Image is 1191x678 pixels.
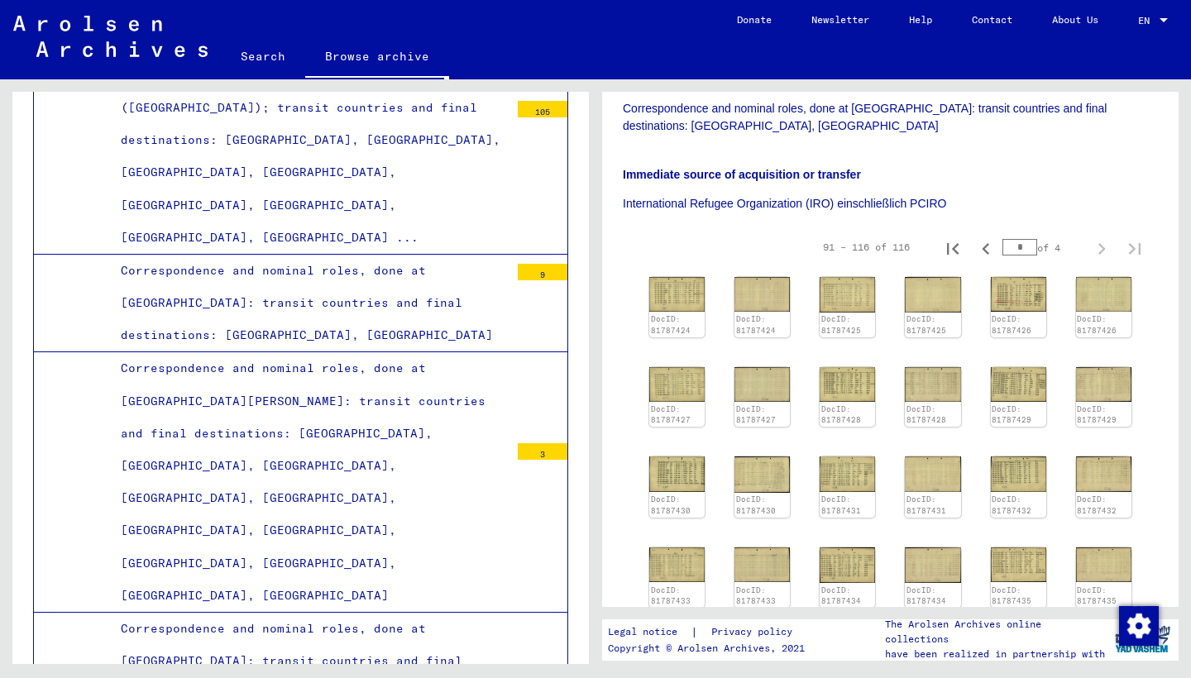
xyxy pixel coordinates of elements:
a: DocID: 81787433 [736,585,776,606]
div: Correspondence and nominal roles, done at [GEOGRAPHIC_DATA][PERSON_NAME]: transit countries and f... [108,352,509,612]
img: 001.jpg [991,456,1046,491]
a: DocID: 81787435 [1077,585,1117,606]
div: 9 [518,264,567,280]
a: Legal notice [608,623,691,641]
a: DocID: 81787434 [906,585,946,606]
img: 001.jpg [649,456,705,491]
a: DocID: 81787430 [651,494,691,515]
img: 002.jpg [1076,456,1131,491]
a: DocID: 81787425 [821,314,861,335]
p: Copyright © Arolsen Archives, 2021 [608,641,812,656]
img: 001.jpg [820,277,875,312]
img: 002.jpg [905,456,960,491]
a: DocID: 81787431 [906,494,946,515]
button: First page [936,231,969,264]
img: 002.jpg [905,367,960,402]
div: Correspondence and nominal roles, done at [GEOGRAPHIC_DATA]: transport by airplane, ship ([GEOGRA... [108,27,509,254]
a: DocID: 81787428 [906,404,946,425]
img: 001.jpg [649,367,705,402]
a: DocID: 81787424 [736,314,776,335]
a: DocID: 81787435 [992,585,1031,606]
img: 002.jpg [734,456,790,492]
a: DocID: 81787432 [1077,494,1117,515]
a: DocID: 81787429 [1077,404,1117,425]
img: 001.jpg [820,367,875,402]
a: Privacy policy [698,623,812,641]
div: 91 – 116 of 116 [823,240,910,255]
img: yv_logo.png [1112,618,1174,660]
img: 002.jpg [1076,277,1131,312]
img: 001.jpg [820,456,875,491]
p: International Refugee Organization (IRO) einschließlich PCIRO [623,195,1158,212]
a: Search [221,36,305,76]
a: DocID: 81787428 [821,404,861,425]
img: 002.jpg [1076,367,1131,402]
img: Arolsen_neg.svg [13,16,208,57]
img: Change consent [1119,606,1159,646]
div: 105 [518,101,567,117]
img: 002.jpg [905,277,960,313]
a: DocID: 81787430 [736,494,776,515]
button: Previous page [969,231,1002,264]
img: 001.jpg [649,547,705,582]
a: DocID: 81787433 [651,585,691,606]
a: DocID: 81787426 [1077,314,1117,335]
a: DocID: 81787425 [906,314,946,335]
a: DocID: 81787431 [821,494,861,515]
a: DocID: 81787424 [651,314,691,335]
button: Next page [1085,231,1118,264]
div: 3 [518,443,567,460]
a: DocID: 81787427 [736,404,776,425]
img: 001.jpg [820,547,875,583]
img: 002.jpg [734,277,790,312]
p: have been realized in partnership with [885,647,1107,661]
img: 001.jpg [649,277,705,312]
img: 002.jpg [1076,547,1131,583]
a: Browse archive [305,36,449,79]
img: 001.jpg [991,277,1046,312]
a: DocID: 81787426 [992,314,1031,335]
a: DocID: 81787434 [821,585,861,606]
a: DocID: 81787427 [651,404,691,425]
img: 002.jpg [734,547,790,582]
button: Last page [1118,231,1151,264]
a: DocID: 81787432 [992,494,1031,515]
b: Immediate source of acquisition or transfer [623,168,861,181]
img: 002.jpg [734,367,790,402]
img: 001.jpg [991,367,1046,402]
img: 002.jpg [905,547,960,583]
div: Correspondence and nominal roles, done at [GEOGRAPHIC_DATA]: transit countries and final destinat... [108,255,509,352]
p: Correspondence and nominal roles, done at [GEOGRAPHIC_DATA]: transit countries and final destinat... [623,100,1158,135]
a: DocID: 81787429 [992,404,1031,425]
p: The Arolsen Archives online collections [885,617,1107,647]
div: | [608,623,812,641]
img: 001.jpg [991,547,1046,583]
span: EN [1138,15,1156,26]
div: of 4 [1002,240,1085,255]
